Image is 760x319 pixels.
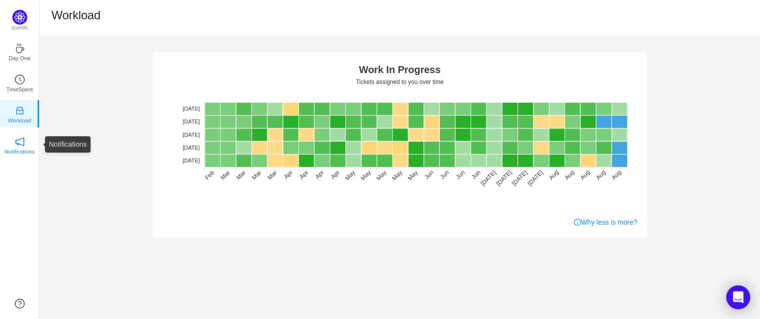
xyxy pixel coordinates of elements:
[11,25,28,32] p: Quantify
[51,8,100,23] h1: Workload
[330,169,341,180] tspan: Apr
[610,169,622,181] tspan: Aug
[183,106,200,112] tspan: [DATE]
[314,169,325,180] tspan: Apr
[356,79,444,85] text: Tickets assigned to you over time
[391,169,404,182] tspan: May
[8,116,31,125] p: Workload
[12,10,27,25] img: Quantify
[250,169,263,181] tspan: Mar
[15,75,25,84] i: icon: clock-circle
[563,169,575,181] tspan: Aug
[183,132,200,138] tspan: [DATE]
[479,169,498,187] tspan: [DATE]
[344,169,357,182] tspan: May
[548,169,560,181] tspan: Aug
[266,169,279,181] tspan: Mar
[359,169,372,182] tspan: May
[298,169,310,180] tspan: Apr
[454,169,466,181] tspan: Jun
[219,169,232,181] tspan: Mar
[406,169,419,182] tspan: May
[526,169,545,187] tspan: [DATE]
[359,64,440,75] text: Work In Progress
[15,140,25,150] a: icon: notificationNotifications
[375,169,388,182] tspan: May
[183,158,200,163] tspan: [DATE]
[15,106,25,116] i: icon: inbox
[4,147,35,156] p: Notifications
[574,217,637,228] a: Why less is more?
[726,285,750,309] div: Open Intercom Messenger
[423,169,435,181] tspan: Jun
[15,109,25,119] a: icon: inboxWorkload
[15,299,25,309] a: icon: question-circle
[203,169,216,181] tspan: Feb
[511,169,529,187] tspan: [DATE]
[183,119,200,124] tspan: [DATE]
[6,85,33,94] p: TimeSpent
[574,219,581,226] i: icon: info-circle
[283,169,294,180] tspan: Apr
[439,169,451,181] tspan: Jun
[595,169,607,181] tspan: Aug
[495,169,513,187] tspan: [DATE]
[470,169,482,181] tspan: Jun
[15,43,25,53] i: icon: coffee
[15,46,25,56] a: icon: coffeeDay One
[8,54,30,63] p: Day One
[15,137,25,147] i: icon: notification
[183,145,200,151] tspan: [DATE]
[235,169,247,181] tspan: Mar
[579,169,591,181] tspan: Aug
[15,78,25,87] a: icon: clock-circleTimeSpent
